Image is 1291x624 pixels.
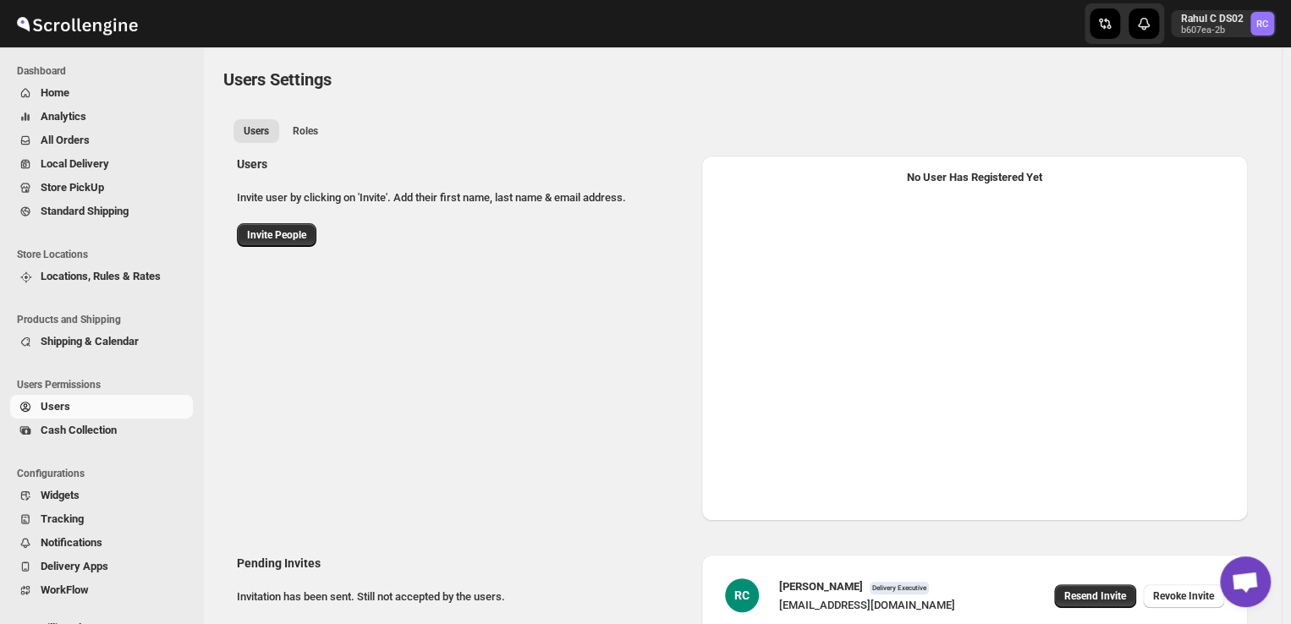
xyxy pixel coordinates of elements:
span: Locations, Rules & Rates [41,270,161,282]
button: Notifications [10,531,193,555]
span: Roles [293,124,318,138]
button: Shipping & Calendar [10,330,193,353]
span: Users [41,400,70,413]
span: Invite People [247,228,306,242]
span: Standard Shipping [41,205,129,217]
span: Revoke Invite [1153,589,1214,603]
span: Analytics [41,110,86,123]
span: Home [41,86,69,99]
span: Widgets [41,489,80,501]
div: Open chat [1220,556,1271,607]
span: [PERSON_NAME] [779,580,863,593]
span: Dashboard [17,64,195,78]
span: Delivery Executive [870,582,929,594]
button: Home [10,81,193,105]
span: Configurations [17,467,195,480]
span: Delivery Apps [41,560,108,572]
button: User menu [1171,10,1276,37]
p: b607ea-2b [1181,25,1244,36]
span: Store Locations [17,248,195,261]
div: RC [725,578,759,612]
button: Locations, Rules & Rates [10,265,193,288]
button: Delivery Apps [10,555,193,578]
span: WorkFlow [41,583,89,596]
button: All customers [233,119,279,143]
p: Invitation has been sent. Still not accepted by the users. [237,588,688,605]
button: Resend Invite [1054,584,1136,608]
span: Local Delivery [41,157,109,170]
h2: Users [237,156,688,172]
img: ScrollEngine [14,3,140,45]
div: No User Has Registered Yet [715,169,1234,186]
div: [EMAIL_ADDRESS][DOMAIN_NAME] [779,597,955,614]
text: RC [1256,19,1268,30]
span: Products and Shipping [17,313,195,326]
button: Cash Collection [10,419,193,442]
span: Users [244,124,269,138]
span: Cash Collection [41,424,117,436]
span: Rahul C DS02 [1250,12,1274,36]
button: Users [10,395,193,419]
button: WorkFlow [10,578,193,602]
button: Invite People [237,223,316,247]
button: Tracking [10,507,193,531]
p: Rahul C DS02 [1181,12,1244,25]
span: Tracking [41,512,84,525]
span: Users Settings [223,69,331,90]
button: Widgets [10,484,193,507]
span: Resend Invite [1064,589,1126,603]
button: Revoke Invite [1143,584,1224,608]
button: All Orders [10,129,193,152]
p: Invite user by clicking on 'Invite'. Add their first name, last name & email address. [237,189,688,206]
button: Analytics [10,105,193,129]
span: Store PickUp [41,181,104,194]
span: Users Permissions [17,378,195,391]
span: All Orders [41,134,90,146]
h2: Pending Invites [237,555,688,572]
span: Notifications [41,536,102,549]
span: Shipping & Calendar [41,335,139,348]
